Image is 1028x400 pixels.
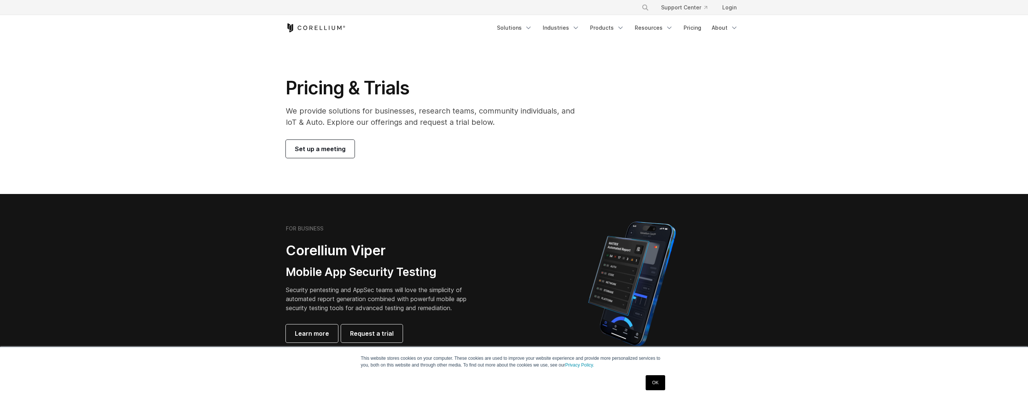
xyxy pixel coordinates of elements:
[565,362,594,368] a: Privacy Policy.
[286,285,478,312] p: Security pentesting and AppSec teams will love the simplicity of automated report generation comb...
[707,21,743,35] a: About
[286,242,478,259] h2: Corellium Viper
[286,105,585,128] p: We provide solutions for businesses, research teams, community individuals, and IoT & Auto. Explo...
[646,375,665,390] a: OK
[341,324,403,342] a: Request a trial
[538,21,584,35] a: Industries
[716,1,743,14] a: Login
[679,21,706,35] a: Pricing
[492,21,743,35] div: Navigation Menu
[286,23,346,32] a: Corellium Home
[350,329,394,338] span: Request a trial
[575,218,688,350] img: Corellium MATRIX automated report on iPhone showing app vulnerability test results across securit...
[286,77,585,99] h1: Pricing & Trials
[492,21,537,35] a: Solutions
[361,355,667,368] p: This website stores cookies on your computer. These cookies are used to improve your website expe...
[655,1,713,14] a: Support Center
[632,1,743,14] div: Navigation Menu
[295,144,346,153] span: Set up a meeting
[639,1,652,14] button: Search
[295,329,329,338] span: Learn more
[286,265,478,279] h3: Mobile App Security Testing
[286,225,323,232] h6: FOR BUSINESS
[586,21,629,35] a: Products
[286,324,338,342] a: Learn more
[630,21,678,35] a: Resources
[286,140,355,158] a: Set up a meeting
